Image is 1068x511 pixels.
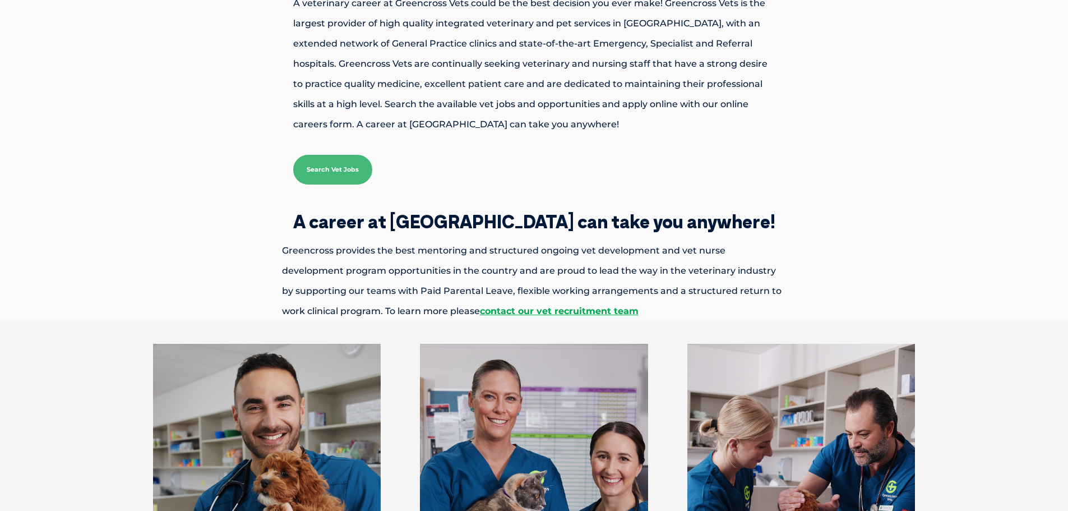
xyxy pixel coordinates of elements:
p: Greencross provides the best mentoring and structured ongoing vet development and vet nurse devel... [243,241,826,321]
a: contact our vet recruitment team [480,306,639,316]
h2: A career at [GEOGRAPHIC_DATA] can take you anywhere! [243,213,826,231]
a: Search Vet Jobs [293,155,372,185]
